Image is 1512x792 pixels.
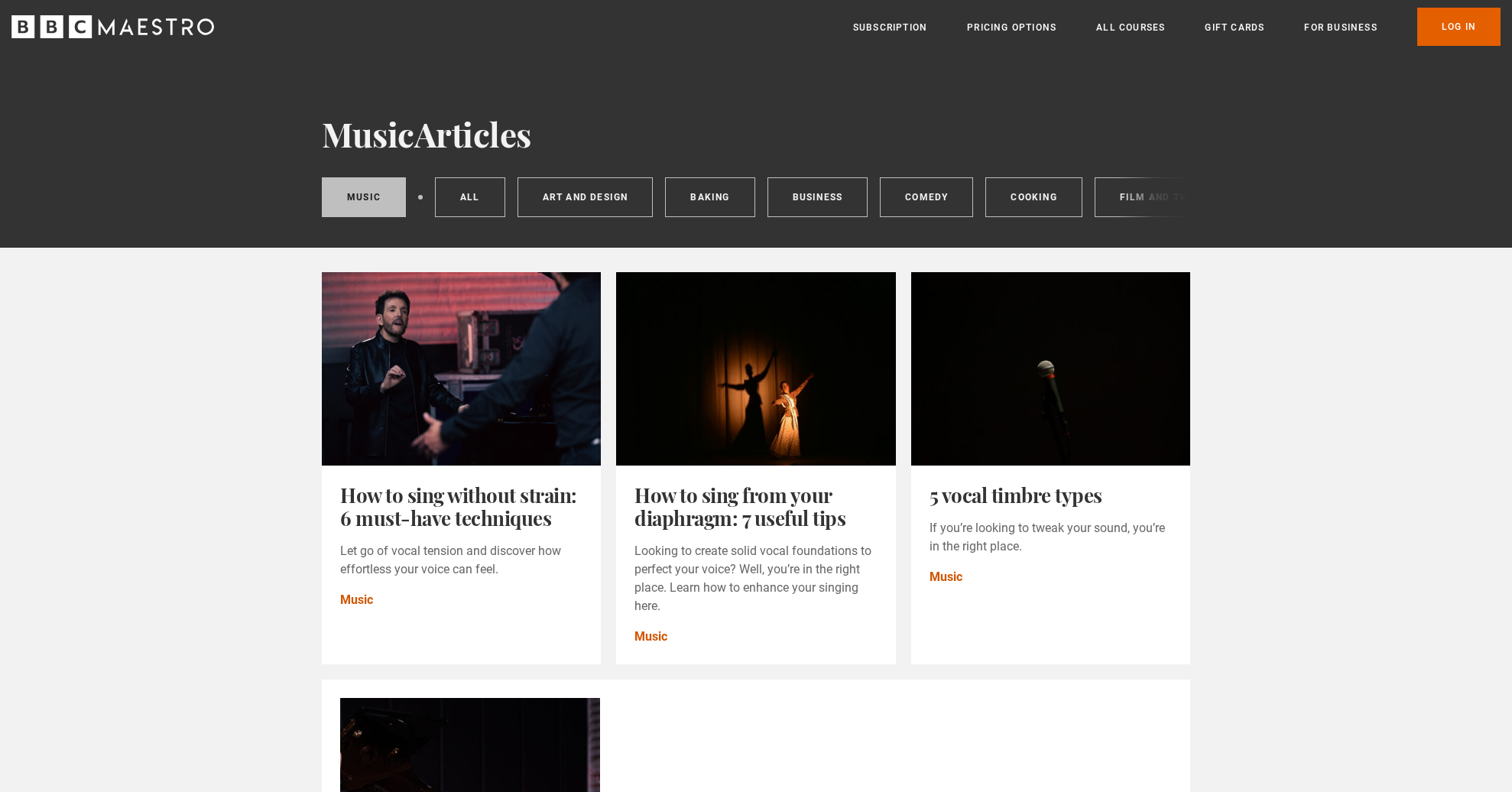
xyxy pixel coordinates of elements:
a: Music [930,568,962,586]
a: Music [634,628,667,646]
a: Art and Design [518,177,654,217]
a: Cooking [985,177,1082,217]
nav: Categories [322,177,1190,223]
a: 5 vocal timbre types [930,482,1102,508]
a: For business [1304,20,1377,35]
nav: Primary [853,8,1501,46]
a: Subscription [853,20,927,35]
a: Film and TV [1095,177,1212,217]
a: Business [767,177,868,217]
a: Music [340,591,373,609]
a: Gift Cards [1205,20,1264,35]
h1: Articles [322,115,1190,153]
a: Baking [665,177,754,217]
svg: BBC Maestro [11,15,214,38]
a: Log In [1417,8,1501,46]
a: All [435,177,505,217]
a: How to sing from your diaphragm: 7 useful tips [634,482,845,531]
span: Music [322,111,414,156]
a: All Courses [1096,20,1165,35]
a: Music [322,177,406,217]
a: Pricing Options [967,20,1056,35]
a: How to sing without strain: 6 must-have techniques [340,482,577,531]
a: Comedy [880,177,973,217]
